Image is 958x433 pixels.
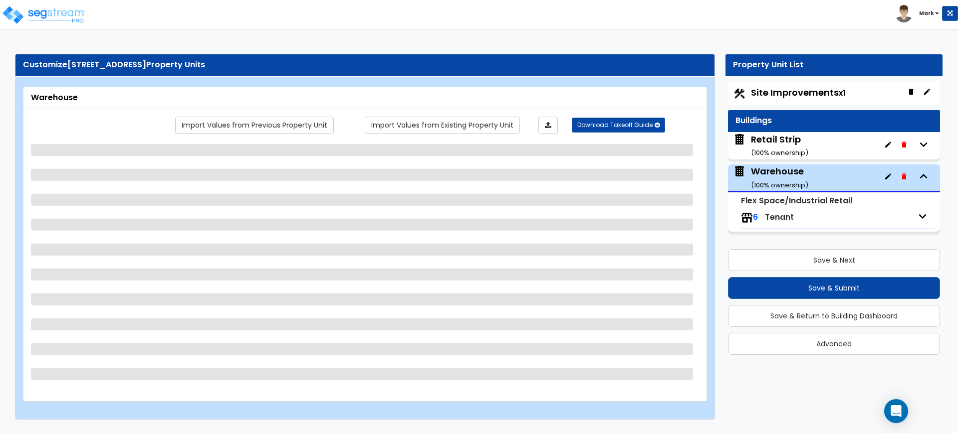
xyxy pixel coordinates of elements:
button: Save & Next [728,249,940,271]
span: Warehouse [733,165,808,190]
button: Save & Submit [728,277,940,299]
span: 6 [753,211,758,223]
img: Construction.png [733,87,746,100]
button: Advanced [728,333,940,355]
div: Retail Strip [751,133,808,158]
div: Buildings [735,115,933,127]
small: ( 100 % ownership) [751,180,808,190]
img: logo_pro_r.png [1,5,86,25]
div: Open Intercom Messenger [884,399,908,423]
div: Warehouse [31,92,699,104]
b: Mark [919,9,934,17]
div: Property Unit List [733,59,935,71]
img: building.svg [733,165,746,178]
small: Flex Space/Industrial Retail [741,195,852,206]
a: Import the dynamic attributes value through Excel sheet [538,117,558,134]
small: ( 100 % ownership) [751,148,808,157]
span: Retail Strip [733,133,808,158]
small: x1 [839,88,845,98]
div: Customize Property Units [23,59,707,71]
span: Tenant [765,211,794,223]
div: Warehouse [751,165,808,190]
span: Site Improvements [751,86,845,99]
button: Download Takeoff Guide [572,118,665,133]
span: Download Takeoff Guide [577,121,653,129]
a: Import the dynamic attribute values from existing properties. [365,117,520,134]
img: building.svg [733,133,746,146]
span: [STREET_ADDRESS] [67,59,146,70]
button: Save & Return to Building Dashboard [728,305,940,327]
img: avatar.png [895,5,913,22]
a: Import the dynamic attribute values from previous properties. [175,117,334,134]
img: tenants.png [741,212,753,224]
